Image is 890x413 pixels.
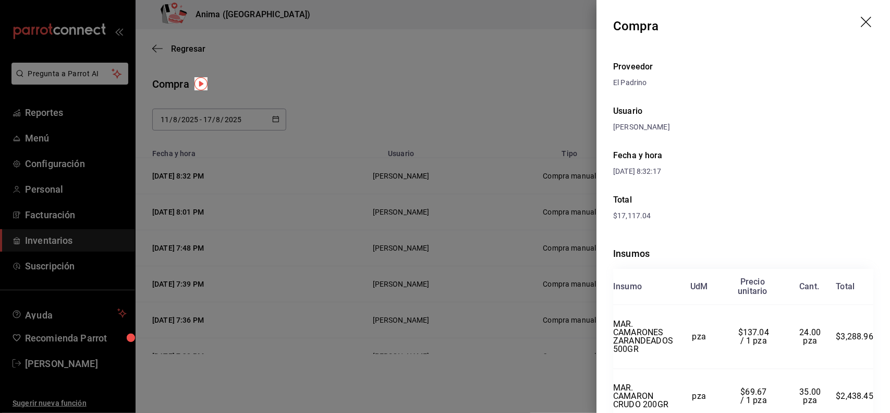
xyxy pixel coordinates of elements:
span: $137.04 / 1 pza [738,327,771,346]
div: Total [836,282,855,291]
img: Tooltip marker [194,77,208,90]
span: $3,288.96 [836,332,873,341]
div: Usuario [613,105,873,117]
td: MAR. CAMARONES ZARANDEADOS 500GR [613,305,675,369]
button: drag [861,17,873,29]
span: 35.00 pza [799,387,823,405]
div: Fecha y hora [613,149,743,162]
span: $2,438.45 [836,391,873,401]
span: $69.67 / 1 pza [740,387,769,405]
td: pza [675,305,723,369]
div: [PERSON_NAME] [613,122,873,133]
span: 24.00 pza [799,327,823,346]
div: UdM [690,282,708,291]
div: Precio unitario [738,277,767,296]
div: El Padrino [613,77,873,88]
div: Insumo [613,282,642,291]
span: $17,117.04 [613,211,651,220]
div: Insumos [613,246,873,261]
div: [DATE] 8:32:17 [613,166,743,177]
div: Compra [613,17,659,36]
div: Cant. [799,282,819,291]
div: Total [613,194,873,206]
div: Proveedor [613,61,873,73]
